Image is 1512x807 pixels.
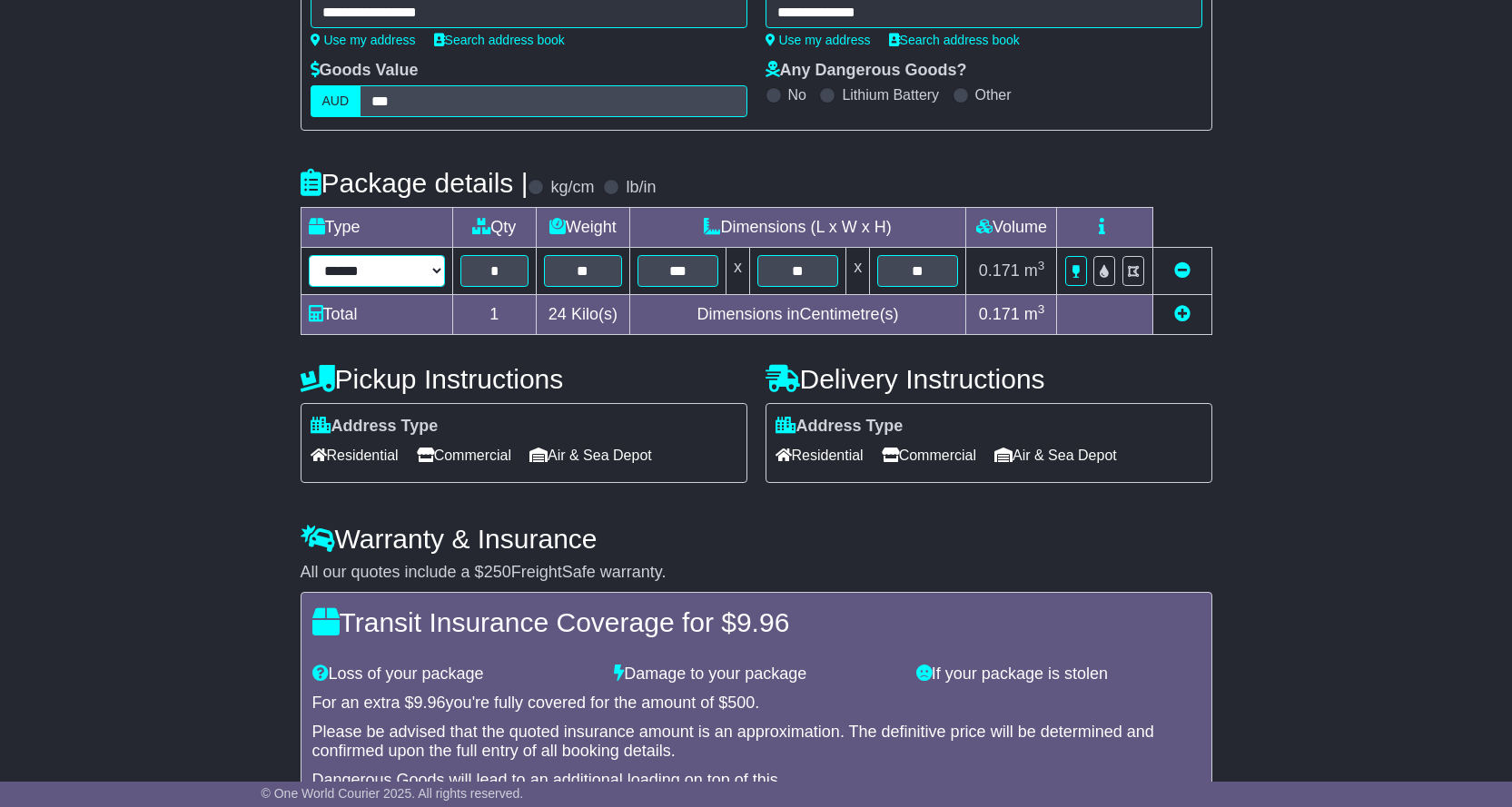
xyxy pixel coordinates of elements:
[846,248,870,295] td: x
[882,441,976,469] span: Commercial
[994,441,1117,469] span: Air & Sea Depot
[537,295,630,335] td: Kilo(s)
[605,664,907,684] div: Damage to your package
[537,208,630,248] td: Weight
[966,208,1057,248] td: Volume
[629,295,966,335] td: Dimensions in Centimetre(s)
[776,441,864,469] span: Residential
[842,86,939,103] label: Lithium Battery
[301,295,452,335] td: Total
[414,694,446,712] span: 9.96
[311,417,439,437] label: Address Type
[301,208,452,248] td: Type
[484,563,511,581] span: 250
[979,261,1020,280] span: 0.171
[312,723,1201,762] div: Please be advised that the quoted insurance amount is an approximation. The definitive price will...
[766,61,967,81] label: Any Dangerous Goods?
[301,364,747,394] h4: Pickup Instructions
[1038,259,1045,272] sup: 3
[312,607,1201,637] h4: Transit Insurance Coverage for $
[303,664,606,684] div: Loss of your package
[727,694,755,712] span: 500
[548,305,567,323] span: 24
[301,563,1212,583] div: All our quotes include a $ FreightSafe warranty.
[452,208,537,248] td: Qty
[776,417,904,437] label: Address Type
[766,33,871,47] a: Use my address
[889,33,1020,47] a: Search address book
[907,664,1210,684] div: If your package is stolen
[452,295,537,335] td: 1
[1174,305,1191,323] a: Add new item
[529,441,652,469] span: Air & Sea Depot
[979,305,1020,323] span: 0.171
[1024,261,1045,280] span: m
[262,786,524,801] span: © One World Courier 2025. All rights reserved.
[311,33,416,47] a: Use my address
[550,178,594,198] label: kg/cm
[311,441,399,469] span: Residential
[312,771,1201,791] div: Dangerous Goods will lead to an additional loading on top of this.
[311,61,419,81] label: Goods Value
[1174,261,1191,280] a: Remove this item
[434,33,565,47] a: Search address book
[301,524,1212,554] h4: Warranty & Insurance
[766,364,1212,394] h4: Delivery Instructions
[311,85,361,117] label: AUD
[417,441,511,469] span: Commercial
[301,168,529,198] h4: Package details |
[736,607,789,637] span: 9.96
[312,694,1201,714] div: For an extra $ you're fully covered for the amount of $ .
[1038,302,1045,316] sup: 3
[1024,305,1045,323] span: m
[726,248,749,295] td: x
[975,86,1012,103] label: Other
[626,178,656,198] label: lb/in
[788,86,806,103] label: No
[629,208,966,248] td: Dimensions (L x W x H)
